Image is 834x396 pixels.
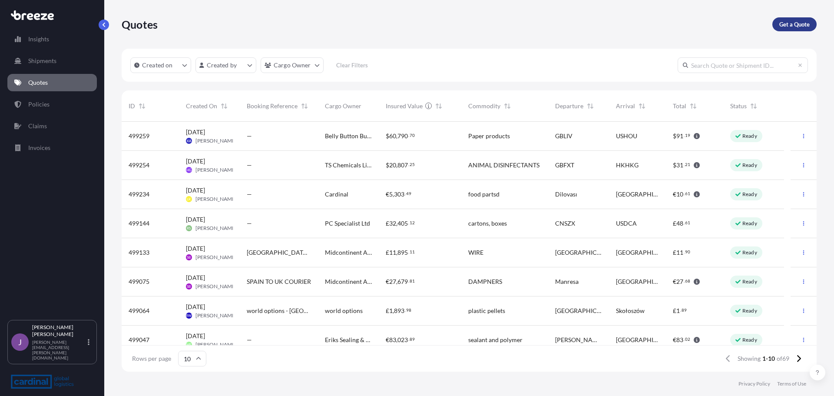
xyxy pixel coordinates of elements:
[261,57,324,73] button: cargoOwner Filter options
[142,61,173,70] p: Created on
[186,332,205,340] span: [DATE]
[325,277,372,286] span: Midcontinent Aberdeen Ltd
[685,338,690,341] span: 02
[408,163,409,166] span: .
[405,309,406,312] span: .
[186,340,191,349] span: MS
[325,161,372,170] span: TS Chemicals Limited
[616,161,639,170] span: HKHKG
[186,166,192,174] span: HG
[468,219,507,228] span: cartons, boxes
[129,102,135,110] span: ID
[393,191,394,197] span: ,
[555,102,583,110] span: Departure
[397,220,408,226] span: 405
[186,215,205,224] span: [DATE]
[468,161,539,170] span: ANIMAL DISINFECTANTS
[434,101,444,111] button: Sort
[187,253,191,262] span: SB
[676,162,683,168] span: 31
[28,57,56,65] p: Shipments
[207,61,237,70] p: Created by
[394,308,404,314] span: 893
[247,132,252,140] span: —
[386,133,389,139] span: $
[468,132,510,140] span: Paper products
[336,61,368,70] p: Clear Filters
[129,336,149,344] span: 499047
[7,74,97,91] a: Quotes
[186,273,205,282] span: [DATE]
[616,336,659,344] span: [GEOGRAPHIC_DATA]
[247,336,252,344] span: —
[28,122,47,130] p: Claims
[742,191,757,198] p: Ready
[673,102,686,110] span: Total
[468,102,500,110] span: Commodity
[406,309,411,312] span: 98
[187,195,191,203] span: LK
[684,221,685,224] span: .
[742,220,757,227] p: Ready
[730,102,747,110] span: Status
[555,219,575,228] span: CNSZX
[616,277,659,286] span: [GEOGRAPHIC_DATA]
[684,250,685,253] span: .
[738,380,770,387] p: Privacy Policy
[186,128,205,136] span: [DATE]
[616,219,637,228] span: USDCA
[389,337,396,343] span: 83
[129,190,149,199] span: 499234
[28,35,49,43] p: Insights
[616,248,659,257] span: [GEOGRAPHIC_DATA]
[673,133,676,139] span: $
[408,250,409,253] span: .
[396,220,397,226] span: ,
[676,250,683,256] span: 11
[32,339,86,360] p: [PERSON_NAME][EMAIL_ADDRESS][PERSON_NAME][DOMAIN_NAME]
[676,337,683,343] span: 83
[394,191,404,197] span: 303
[637,101,647,111] button: Sort
[678,57,808,73] input: Search Quote or Shipment ID...
[468,306,505,315] span: plastic pellets
[137,101,147,111] button: Sort
[673,162,676,168] span: $
[410,280,415,283] span: 81
[397,279,408,285] span: 679
[410,221,415,224] span: 12
[676,220,683,226] span: 48
[396,337,397,343] span: ,
[129,161,149,170] span: 499254
[247,161,252,170] span: —
[555,277,579,286] span: Manresa
[393,308,394,314] span: ,
[684,134,685,137] span: .
[555,336,602,344] span: [PERSON_NAME]
[7,96,97,113] a: Policies
[195,166,237,173] span: [PERSON_NAME]
[408,221,409,224] span: .
[386,250,389,256] span: £
[396,250,397,256] span: ,
[325,336,372,344] span: Eriks Sealing & Polymer C/o
[616,190,659,199] span: [GEOGRAPHIC_DATA]
[673,220,676,226] span: £
[468,190,500,199] span: food partsd
[396,162,397,168] span: ,
[7,139,97,156] a: Invoices
[748,101,759,111] button: Sort
[777,380,806,387] p: Terms of Use
[195,57,256,73] button: createdBy Filter options
[132,354,171,363] span: Rows per page
[247,102,298,110] span: Booking Reference
[742,307,757,314] p: Ready
[742,133,757,140] p: Ready
[408,338,409,341] span: .
[676,191,683,197] span: 10
[684,192,685,195] span: .
[408,280,409,283] span: .
[18,338,22,346] span: J
[742,162,757,169] p: Ready
[195,254,237,261] span: [PERSON_NAME]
